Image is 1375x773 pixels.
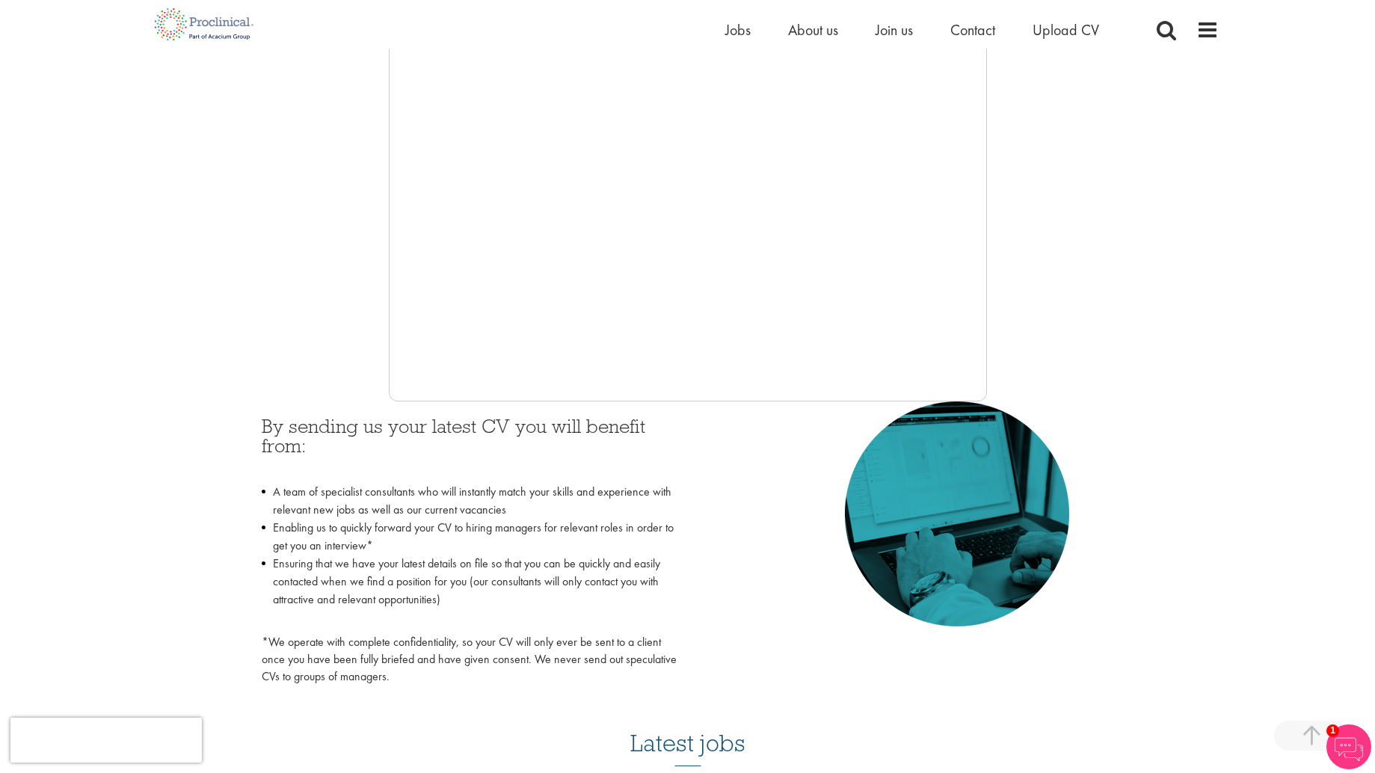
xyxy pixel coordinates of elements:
[630,693,745,766] h3: Latest jobs
[262,519,677,555] li: Enabling us to quickly forward your CV to hiring managers for relevant roles in order to get you ...
[262,416,677,475] h3: By sending us your latest CV you will benefit from:
[950,20,995,40] a: Contact
[725,20,751,40] a: Jobs
[1326,724,1371,769] img: Chatbot
[262,555,677,626] li: Ensuring that we have your latest details on file so that you can be quickly and easily contacted...
[262,483,677,519] li: A team of specialist consultants who will instantly match your skills and experience with relevan...
[788,20,838,40] a: About us
[1033,20,1099,40] a: Upload CV
[10,718,202,763] iframe: reCAPTCHA
[876,20,913,40] a: Join us
[1326,724,1339,737] span: 1
[262,634,677,686] p: *We operate with complete confidentiality, so your CV will only ever be sent to a client once you...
